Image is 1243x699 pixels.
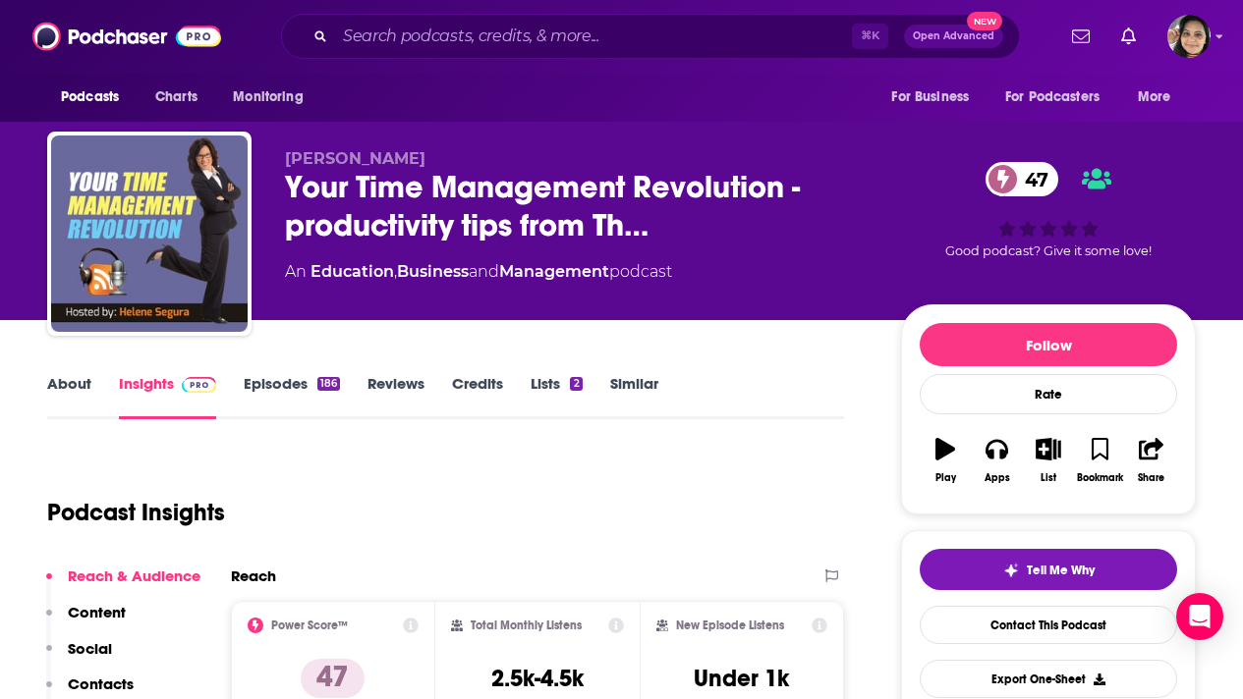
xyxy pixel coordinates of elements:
[491,664,584,693] h3: 2.5k-4.5k
[1167,15,1211,58] button: Show profile menu
[904,25,1003,48] button: Open AdvancedNew
[945,243,1152,258] span: Good podcast? Give it some love!
[676,618,784,632] h2: New Episode Listens
[32,18,221,55] img: Podchaser - Follow, Share and Rate Podcasts
[1113,20,1144,53] a: Show notifications dropdown
[46,566,200,603] button: Reach & Audience
[531,374,582,419] a: Lists2
[1138,83,1171,111] span: More
[920,606,1177,644] a: Contact This Podcast
[1176,593,1223,640] div: Open Intercom Messenger
[1077,472,1123,484] div: Bookmark
[920,374,1177,414] div: Rate
[142,79,209,116] a: Charts
[231,566,276,585] h2: Reach
[46,639,112,675] button: Social
[1041,472,1056,484] div: List
[1027,563,1095,578] span: Tell Me Why
[397,262,469,281] a: Business
[452,374,503,419] a: Credits
[271,618,348,632] h2: Power Score™
[301,659,365,698] p: 47
[920,425,971,496] button: Play
[119,374,216,419] a: InsightsPodchaser Pro
[1074,425,1125,496] button: Bookmark
[281,14,1020,59] div: Search podcasts, credits, & more...
[47,79,144,116] button: open menu
[570,377,582,391] div: 2
[967,12,1002,30] span: New
[233,83,303,111] span: Monitoring
[68,674,134,693] p: Contacts
[47,498,225,527] h1: Podcast Insights
[61,83,119,111] span: Podcasts
[311,262,394,281] a: Education
[367,374,424,419] a: Reviews
[1167,15,1211,58] span: Logged in as shelbyjanner
[852,24,888,49] span: ⌘ K
[155,83,198,111] span: Charts
[394,262,397,281] span: ,
[935,472,956,484] div: Play
[891,83,969,111] span: For Business
[499,262,609,281] a: Management
[1138,472,1164,484] div: Share
[971,425,1022,496] button: Apps
[1005,162,1058,196] span: 47
[182,377,216,393] img: Podchaser Pro
[68,603,126,621] p: Content
[985,472,1010,484] div: Apps
[51,135,248,332] img: Your Time Management Revolution - productivity tips from The Inefficiency Assassin, Helene Segura
[317,377,340,391] div: 186
[68,566,200,585] p: Reach & Audience
[694,664,789,693] h3: Under 1k
[47,374,91,419] a: About
[219,79,328,116] button: open menu
[469,262,499,281] span: and
[471,618,582,632] h2: Total Monthly Listens
[1023,425,1074,496] button: List
[1126,425,1177,496] button: Share
[68,639,112,658] p: Social
[901,149,1196,271] div: 47Good podcast? Give it some love!
[913,31,994,41] span: Open Advanced
[285,149,425,168] span: [PERSON_NAME]
[920,549,1177,590] button: tell me why sparkleTell Me Why
[1167,15,1211,58] img: User Profile
[610,374,658,419] a: Similar
[986,162,1058,196] a: 47
[920,323,1177,366] button: Follow
[335,21,852,52] input: Search podcasts, credits, & more...
[992,79,1128,116] button: open menu
[285,260,672,284] div: An podcast
[244,374,340,419] a: Episodes186
[877,79,993,116] button: open menu
[1005,83,1100,111] span: For Podcasters
[46,603,126,639] button: Content
[1003,563,1019,578] img: tell me why sparkle
[920,660,1177,698] button: Export One-Sheet
[1124,79,1196,116] button: open menu
[1064,20,1098,53] a: Show notifications dropdown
